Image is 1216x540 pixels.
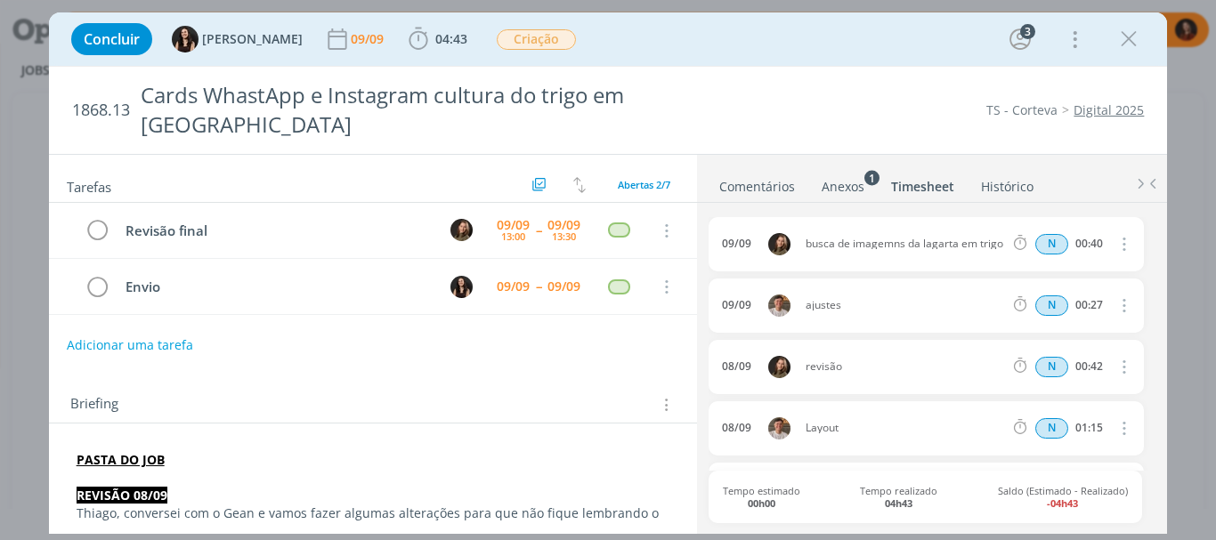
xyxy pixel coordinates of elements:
span: busca de imagemns da lagarta em trigo [799,238,1011,249]
div: 09/09 [497,219,530,231]
span: Briefing [70,393,118,416]
span: revisão [799,361,1011,372]
div: 09/09 [547,280,580,293]
strong: A ideia é que não fique nada parecido com o outro material. [242,522,612,539]
button: I [448,273,474,300]
div: 3 [1020,24,1035,39]
sup: 1 [864,171,880,186]
div: Cards WhastApp e Instagram cultura do trigo em [GEOGRAPHIC_DATA] [134,74,690,147]
img: arrow-down-up.svg [573,177,586,193]
span: Concluir [84,32,140,46]
b: 00h00 [748,496,775,510]
a: Digital 2025 [1074,101,1144,118]
span: N [1035,234,1068,254]
a: PASTA DO JOB [77,451,165,468]
span: Tempo estimado [723,485,800,508]
span: -- [536,280,541,293]
b: -04h43 [1047,496,1078,510]
div: 13:30 [552,231,576,241]
div: 09/09 [547,219,580,231]
strong: REVISÃO 08/09 [77,487,167,504]
b: 04h43 [885,496,912,510]
div: 00:40 [1075,238,1103,250]
button: Criação [496,28,577,51]
div: Anexos [822,178,864,196]
div: Horas normais [1035,418,1068,439]
div: Horas normais [1035,357,1068,377]
img: I [172,26,199,52]
span: -- [536,224,541,237]
span: ajustes [799,300,1011,310]
img: I [450,276,473,298]
div: 09/09 [351,33,387,45]
span: Abertas 2/7 [618,178,670,191]
div: Horas normais [1035,234,1068,254]
span: 04:43 [435,30,467,47]
button: I[PERSON_NAME] [172,26,303,52]
span: Tempo realizado [860,485,937,508]
div: 00:42 [1075,360,1103,373]
div: Horas normais [1035,295,1068,316]
p: Thiago, conversei com o Gean e vamos fazer algumas alterações para que não fique lembrando o cont... [77,504,670,540]
span: Saldo (Estimado - Realizado) [998,485,1128,508]
span: [PERSON_NAME] [202,33,303,45]
button: 04:43 [404,25,472,53]
img: J [768,233,790,255]
span: 1868.13 [72,101,130,120]
span: N [1035,418,1068,439]
div: Envio [118,276,434,298]
div: Revisão final [118,220,434,242]
div: dialog [49,12,1168,534]
a: Timesheet [890,170,955,196]
span: N [1035,357,1068,377]
img: T [768,294,790,317]
img: J [450,219,473,241]
a: TS - Corteva [986,101,1058,118]
div: 00:27 [1075,299,1103,311]
a: Comentários [718,170,796,196]
div: 09/09 [722,299,751,311]
button: J [448,217,474,244]
span: Tarefas [67,174,111,196]
span: N [1035,295,1068,316]
div: 08/09 [722,422,751,434]
div: 09/09 [497,280,530,293]
span: Criação [497,29,576,50]
button: Concluir [71,23,152,55]
button: 3 [1006,25,1034,53]
div: 13:00 [501,231,525,241]
div: 01:15 [1075,422,1103,434]
img: T [768,417,790,439]
div: 08/09 [722,360,751,373]
a: Histórico [980,170,1034,196]
div: 09/09 [722,238,751,250]
img: J [768,356,790,378]
span: Layout [799,423,1011,433]
button: Adicionar uma tarefa [66,329,194,361]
